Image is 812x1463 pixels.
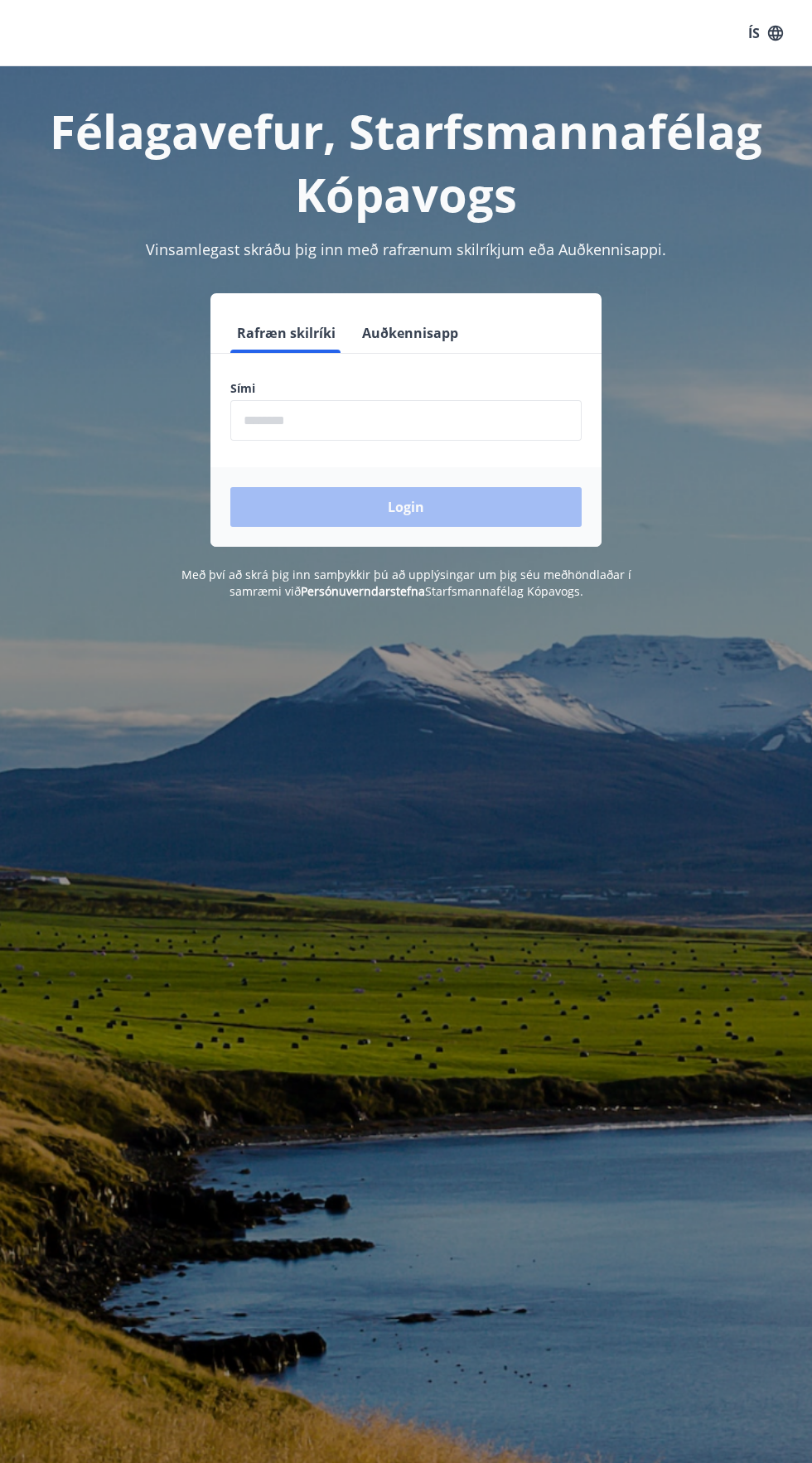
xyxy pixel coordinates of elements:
span: Vinsamlegast skráðu þig inn með rafrænum skilríkjum eða Auðkennisappi. [146,239,666,259]
h1: Félagavefur, Starfsmannafélag Kópavogs [20,99,792,225]
span: Með því að skrá þig inn samþykkir þú að upplýsingar um þig séu meðhöndlaðar í samræmi við Starfsm... [181,567,631,599]
button: Auðkennisapp [355,313,465,353]
button: ÍS [739,18,792,48]
a: Persónuverndarstefna [301,583,425,599]
label: Sími [230,380,582,397]
button: Rafræn skilríki [230,313,342,353]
